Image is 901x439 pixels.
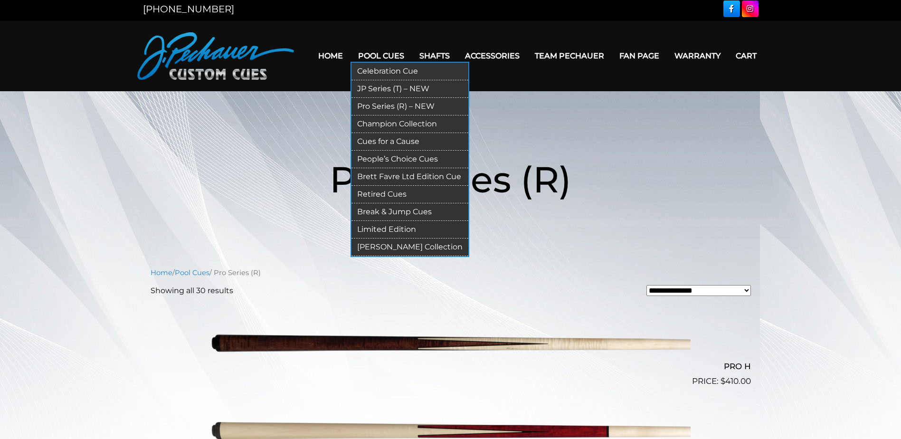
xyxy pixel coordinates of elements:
a: Warranty [667,44,728,68]
a: JP Series (T) – NEW [351,80,468,98]
a: Accessories [457,44,527,68]
a: People’s Choice Cues [351,151,468,168]
a: Break & Jump Cues [351,203,468,221]
a: Fan Page [612,44,667,68]
span: Pro Series (R) [330,157,571,201]
bdi: 410.00 [721,376,751,386]
img: Pechauer Custom Cues [137,32,294,80]
select: Shop order [646,285,751,296]
img: PRO H [211,304,691,384]
a: Celebration Cue [351,63,468,80]
nav: Breadcrumb [151,267,751,278]
a: Cues for a Cause [351,133,468,151]
a: Pool Cues [175,268,209,277]
a: Pro Series (R) – NEW [351,98,468,115]
a: Pool Cues [351,44,412,68]
a: Champion Collection [351,115,468,133]
a: Limited Edition [351,221,468,239]
a: PRO H $410.00 [151,304,751,388]
a: Shafts [412,44,457,68]
a: [PERSON_NAME] Collection [351,239,468,256]
a: Retired Cues [351,186,468,203]
span: $ [721,376,725,386]
a: [PHONE_NUMBER] [143,3,234,15]
a: Team Pechauer [527,44,612,68]
a: Cart [728,44,764,68]
a: Brett Favre Ltd Edition Cue [351,168,468,186]
a: Home [151,268,172,277]
p: Showing all 30 results [151,285,233,296]
h2: PRO H [151,358,751,375]
a: Home [311,44,351,68]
